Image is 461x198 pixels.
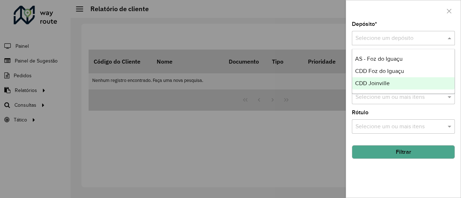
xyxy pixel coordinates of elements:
[352,108,368,117] label: Rótulo
[352,49,455,94] ng-dropdown-panel: Options list
[355,56,403,62] span: AS - Foz do Iguaçu
[355,80,390,86] span: CDD Joinville
[352,20,377,28] label: Depósito
[352,145,455,159] button: Filtrar
[355,68,404,74] span: CDD Foz do Iguaçu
